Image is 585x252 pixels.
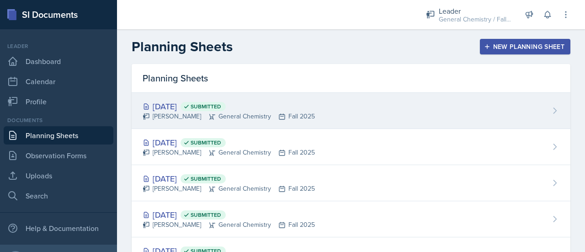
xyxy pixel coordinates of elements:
[132,129,570,165] a: [DATE] Submitted [PERSON_NAME]General ChemistryFall 2025
[143,172,315,185] div: [DATE]
[143,184,315,193] div: [PERSON_NAME] General Chemistry Fall 2025
[4,187,113,205] a: Search
[4,219,113,237] div: Help & Documentation
[143,136,315,149] div: [DATE]
[143,148,315,157] div: [PERSON_NAME] General Chemistry Fall 2025
[480,39,570,54] button: New Planning Sheet
[143,209,315,221] div: [DATE]
[132,38,233,55] h2: Planning Sheets
[132,165,570,201] a: [DATE] Submitted [PERSON_NAME]General ChemistryFall 2025
[439,5,512,16] div: Leader
[191,175,221,182] span: Submitted
[486,43,564,50] div: New Planning Sheet
[132,201,570,237] a: [DATE] Submitted [PERSON_NAME]General ChemistryFall 2025
[191,139,221,146] span: Submitted
[4,116,113,124] div: Documents
[4,92,113,111] a: Profile
[143,112,315,121] div: [PERSON_NAME] General Chemistry Fall 2025
[4,72,113,91] a: Calendar
[439,15,512,24] div: General Chemistry / Fall 2025
[143,220,315,230] div: [PERSON_NAME] General Chemistry Fall 2025
[4,146,113,165] a: Observation Forms
[132,93,570,129] a: [DATE] Submitted [PERSON_NAME]General ChemistryFall 2025
[143,100,315,113] div: [DATE]
[4,52,113,70] a: Dashboard
[132,64,570,93] div: Planning Sheets
[191,103,221,110] span: Submitted
[191,211,221,219] span: Submitted
[4,166,113,185] a: Uploads
[4,42,113,50] div: Leader
[4,126,113,145] a: Planning Sheets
